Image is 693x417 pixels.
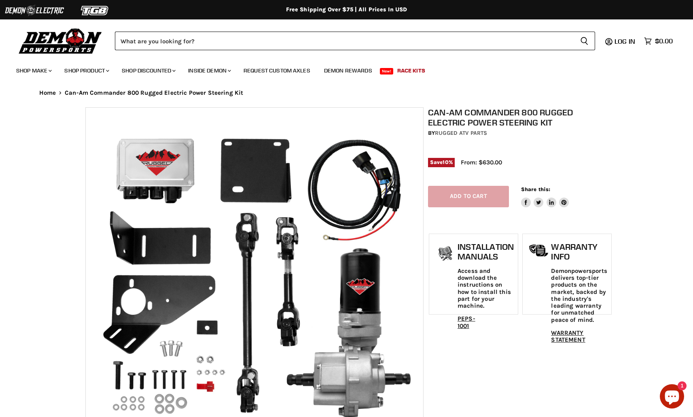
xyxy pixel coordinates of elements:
input: Search [115,32,574,50]
span: Log in [615,37,635,45]
img: Demon Electric Logo 2 [4,3,65,18]
span: Save % [428,158,455,167]
span: Can-Am Commander 800 Rugged Electric Power Steering Kit [65,89,243,96]
h1: Warranty Info [551,242,607,261]
a: Log in [611,38,640,45]
a: Demon Rewards [318,62,378,79]
a: Shop Make [10,62,57,79]
img: TGB Logo 2 [65,3,125,18]
p: Demonpowersports delivers top-tier products on the market, backed by the industry's leading warra... [551,268,607,323]
aside: Share this: [521,186,569,207]
img: warranty-icon.png [529,244,549,257]
span: $0.00 [655,37,673,45]
button: Search [574,32,595,50]
a: Shop Discounted [116,62,180,79]
h1: Installation Manuals [458,242,514,261]
inbox-online-store-chat: Shopify online store chat [657,384,687,411]
a: Rugged ATV Parts [435,130,487,136]
p: Access and download the instructions on how to install this part for your machine. [458,268,514,310]
a: $0.00 [640,35,677,47]
span: 10 [443,159,448,165]
a: Inside Demon [182,62,236,79]
span: New! [380,68,394,74]
a: Race Kits [391,62,431,79]
a: Request Custom Axles [237,62,316,79]
div: by [428,129,612,138]
div: Free Shipping Over $75 | All Prices In USD [23,6,670,13]
img: install_manual-icon.png [435,244,456,264]
img: Demon Powersports [16,26,105,55]
a: Shop Product [58,62,114,79]
span: From: $630.00 [461,159,502,166]
h1: Can-Am Commander 800 Rugged Electric Power Steering Kit [428,107,612,128]
nav: Breadcrumbs [23,89,670,96]
a: WARRANTY STATEMENT [551,329,585,343]
a: Home [39,89,56,96]
ul: Main menu [10,59,671,79]
form: Product [115,32,595,50]
a: PEPS-1001 [458,315,475,329]
span: Share this: [521,186,550,192]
